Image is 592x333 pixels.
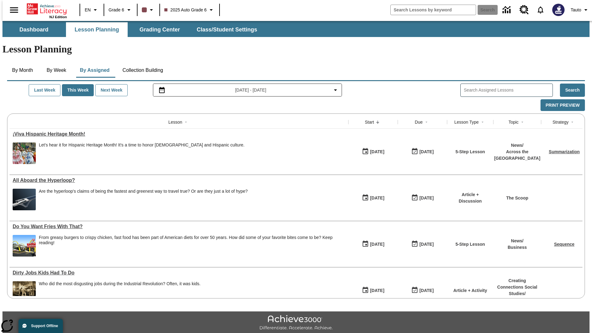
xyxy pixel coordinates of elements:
[569,118,576,126] button: Sort
[423,118,430,126] button: Sort
[494,142,541,149] p: News /
[66,22,128,37] button: Lesson Planning
[554,242,574,247] a: Sequence
[506,195,528,201] p: The Scoop
[13,270,345,276] a: Dirty Jobs Kids Had To Do, Lessons
[235,87,266,93] span: [DATE] - [DATE]
[39,189,248,194] div: Are the hyperloop's claims of being the fastest and greenest way to travel true? Or are they just...
[85,7,91,13] span: EN
[192,22,262,37] button: Class/Student Settings
[332,86,339,94] svg: Collapse Date Range Filter
[168,119,182,125] div: Lesson
[464,86,553,95] input: Search Assigned Lessons
[29,84,60,96] button: Last Week
[39,189,248,210] div: Are the hyperloop's claims of being the fastest and greenest way to travel true? Or are they just...
[7,63,38,78] button: By Month
[553,119,569,125] div: Strategy
[2,22,263,37] div: SubNavbar
[129,22,191,37] button: Grading Center
[519,118,526,126] button: Sort
[2,21,590,37] div: SubNavbar
[499,2,516,18] a: Data Center
[139,4,158,15] button: Class color is dark brown. Change class color
[370,287,384,294] div: [DATE]
[370,194,384,202] div: [DATE]
[360,238,386,250] button: 07/14/25: First time the lesson was available
[419,287,434,294] div: [DATE]
[360,285,386,296] button: 07/11/25: First time the lesson was available
[479,118,486,126] button: Sort
[39,281,201,303] div: Who did the most disgusting jobs during the Industrial Revolution? Often, it was kids.
[3,22,65,37] button: Dashboard
[49,15,67,19] span: NJ Edition
[409,146,436,158] button: 09/21/25: Last day the lesson can be accessed
[508,244,527,251] p: Business
[409,238,436,250] button: 07/20/26: Last day the lesson can be accessed
[455,241,485,248] p: 5-Step Lesson
[39,235,345,257] div: From greasy burgers to crispy chicken, fast food has been part of American diets for over 50 year...
[409,192,436,204] button: 06/30/26: Last day the lesson can be accessed
[541,99,585,111] button: Print Preview
[2,43,590,55] h1: Lesson Planning
[75,63,114,78] button: By Assigned
[419,194,434,202] div: [DATE]
[419,148,434,156] div: [DATE]
[156,86,339,94] button: Select the date range menu item
[5,1,23,19] button: Open side menu
[31,324,58,328] span: Support Offline
[27,3,67,15] a: Home
[549,2,568,18] button: Select a new avatar
[549,149,580,154] a: Summarization
[13,224,345,229] a: Do You Want Fries With That?, Lessons
[62,84,94,96] button: This Week
[13,235,36,257] img: One of the first McDonald's stores, with the iconic red sign and golden arches.
[182,118,190,126] button: Sort
[95,84,128,96] button: Next Week
[360,146,386,158] button: 09/15/25: First time the lesson was available
[494,149,541,162] p: Across the [GEOGRAPHIC_DATA]
[164,7,207,13] span: 2025 Auto Grade 6
[82,4,102,15] button: Language: EN, Select a language
[117,63,168,78] button: Collection Building
[365,119,374,125] div: Start
[370,240,384,248] div: [DATE]
[13,142,36,164] img: A photograph of Hispanic women participating in a parade celebrating Hispanic culture. The women ...
[259,315,333,331] img: Achieve3000 Differentiate Accelerate Achieve
[13,189,36,210] img: Artist rendering of Hyperloop TT vehicle entering a tunnel
[453,287,487,294] p: Article + Activity
[27,2,67,19] div: Home
[13,178,345,183] div: All Aboard the Hyperloop?
[374,118,381,126] button: Sort
[415,119,423,125] div: Due
[552,4,565,16] img: Avatar
[39,142,245,148] div: Let's hear it for Hispanic Heritage Month! It's a time to honor [DEMOGRAPHIC_DATA] and Hispanic c...
[508,238,527,244] p: News /
[455,149,485,155] p: 5-Step Lesson
[162,4,218,15] button: Class: 2025 Auto Grade 6, Select your class
[571,7,581,13] span: Tauto
[13,131,345,137] a: ¡Viva Hispanic Heritage Month! , Lessons
[13,131,345,137] div: ¡Viva Hispanic Heritage Month!
[496,277,538,297] p: Creating Connections Social Studies /
[13,224,345,229] div: Do You Want Fries With That?
[419,240,434,248] div: [DATE]
[560,84,585,97] button: Search
[13,178,345,183] a: All Aboard the Hyperloop?, Lessons
[516,2,532,18] a: Resource Center, Will open in new tab
[39,142,245,164] div: Let's hear it for Hispanic Heritage Month! It's a time to honor Hispanic Americans and Hispanic c...
[39,281,201,286] div: Who did the most disgusting jobs during the Industrial Revolution? Often, it was kids.
[391,5,476,15] input: search field
[106,4,135,15] button: Grade: Grade 6, Select a grade
[109,7,124,13] span: Grade 6
[450,191,490,204] p: Article + Discussion
[39,235,345,245] div: From greasy burgers to crispy chicken, fast food has been part of American diets for over 50 year...
[41,63,72,78] button: By Week
[568,4,592,15] button: Profile/Settings
[532,2,549,18] a: Notifications
[454,119,479,125] div: Lesson Type
[409,285,436,296] button: 11/30/25: Last day the lesson can be accessed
